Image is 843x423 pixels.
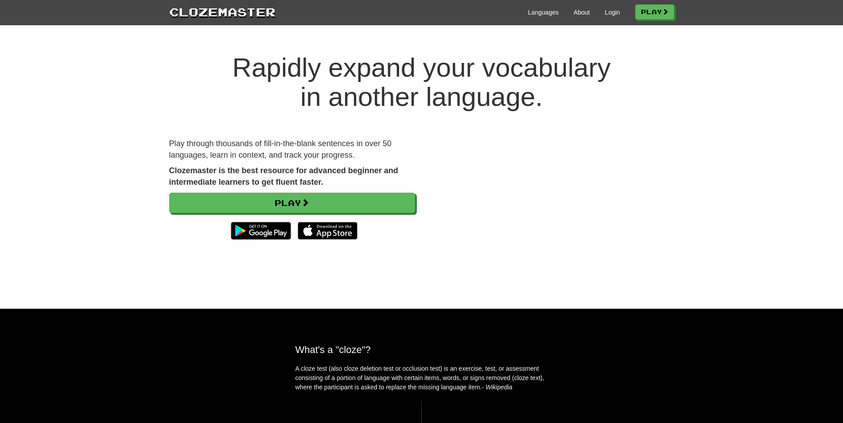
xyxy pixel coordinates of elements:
strong: Clozemaster is the best resource for advanced beginner and intermediate learners to get fluent fa... [169,166,398,186]
a: Play [635,4,674,19]
p: A cloze test (also cloze deletion test or occlusion test) is an exercise, test, or assessment con... [295,364,548,392]
a: Play [169,193,415,213]
a: Login [605,8,620,17]
img: Download_on_the_App_Store_Badge_US-UK_135x40-25178aeef6eb6b83b96f5f2d004eda3bffbb37122de64afbaef7... [298,222,357,240]
a: About [574,8,590,17]
a: Languages [528,8,559,17]
img: Get it on Google Play [226,217,295,244]
p: Play through thousands of fill-in-the-blank sentences in over 50 languages, learn in context, and... [169,138,415,161]
em: - Wikipedia [482,384,513,391]
h2: What's a "cloze"? [295,344,548,355]
a: Clozemaster [169,4,276,20]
